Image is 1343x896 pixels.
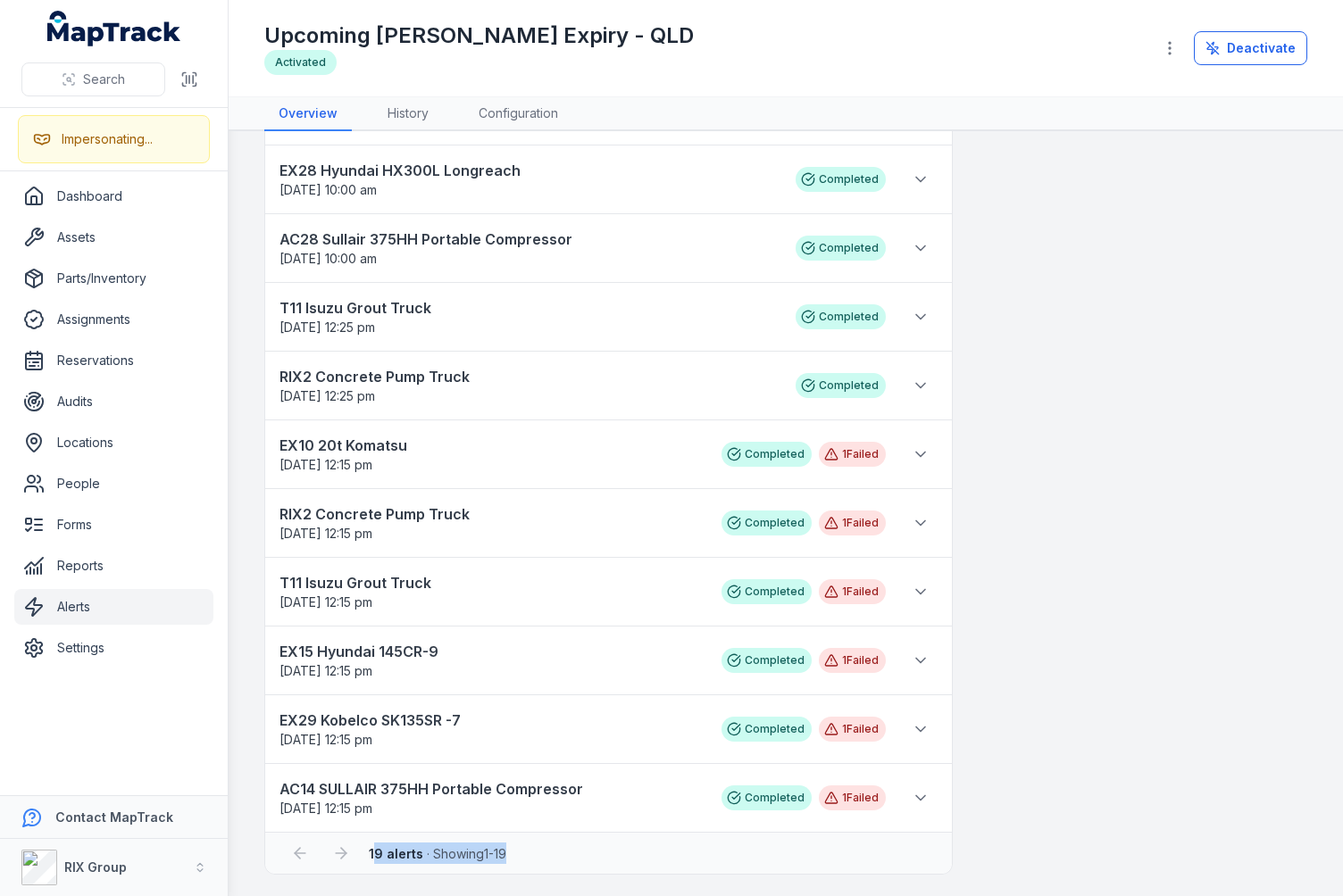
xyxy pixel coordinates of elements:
div: Completed [796,304,886,329]
span: [DATE] 12:15 pm [279,801,372,816]
time: 03/07/2025, 12:15:00 pm [279,526,372,541]
strong: EX15 Hyundai 145CR-9 [279,641,704,662]
span: [DATE] 12:25 pm [279,388,375,403]
a: Locations [14,425,213,460]
a: EX29 Kobelco SK135SR -7[DATE] 12:15 pm [279,709,704,749]
time: 15/07/2025, 10:00:00 am [279,251,377,266]
a: Reservations [14,343,213,378]
a: Reports [14,548,213,584]
div: Completed [722,785,812,810]
time: 03/07/2025, 12:15:00 pm [279,663,372,678]
strong: Contact MapTrack [55,809,173,825]
strong: AC14 SULLAIR 375HH Portable Compressor [279,778,704,800]
time: 03/07/2025, 12:15:00 pm [279,594,372,610]
a: Audits [14,384,213,419]
span: [DATE] 12:15 pm [279,526,372,541]
time: 03/07/2025, 12:15:00 pm [279,457,372,472]
a: Overview [264,97,352,131]
div: 1 Failed [819,785,886,810]
a: Configuration [464,97,572,131]
a: Dashboard [14,178,213,214]
strong: EX28 Hyundai HX300L Longreach [279,160,778,181]
strong: T11 Isuzu Grout Truck [279,297,778,319]
span: [DATE] 12:15 pm [279,663,372,678]
div: Completed [722,579,812,604]
span: [DATE] 12:15 pm [279,594,372,610]
strong: EX10 20t Komatsu [279,435,704,456]
a: AC14 SULLAIR 375HH Portable Compressor[DATE] 12:15 pm [279,778,704,817]
a: EX15 Hyundai 145CR-9[DATE] 12:15 pm [279,641,704,680]
a: Parts/Inventory [14,261,213,296]
div: Impersonating... [62,130,153,148]
div: Completed [722,717,812,742]
strong: AC28 Sullair 375HH Portable Compressor [279,228,778,250]
strong: T11 Isuzu Grout Truck [279,572,704,593]
span: [DATE] 12:15 pm [279,732,372,747]
a: Assets [14,220,213,255]
div: Completed [722,648,812,673]
div: Completed [796,236,886,261]
button: Deactivate [1194,31,1307,65]
span: [DATE] 12:15 pm [279,457,372,472]
span: [DATE] 10:00 am [279,251,377,266]
strong: RIX2 Concrete Pump Truck [279,503,704,525]
time: 03/07/2025, 12:25:00 pm [279,388,375,403]
a: RIX2 Concrete Pump Truck[DATE] 12:15 pm [279,503,704,543]
a: Assignments [14,302,213,337]
div: 1 Failed [819,442,886,467]
span: · Showing 1 - 19 [369,846,506,861]
div: Activated [264,50,337,75]
a: Alerts [14,589,213,625]
div: 1 Failed [819,510,886,535]
a: Forms [14,507,213,543]
a: T11 Isuzu Grout Truck[DATE] 12:25 pm [279,297,778,336]
div: Completed [722,510,812,535]
a: Settings [14,630,213,666]
time: 19/07/2025, 10:00:00 am [279,182,377,197]
time: 03/07/2025, 12:25:00 pm [279,319,375,335]
div: Completed [722,442,812,467]
a: EX10 20t Komatsu[DATE] 12:15 pm [279,435,704,474]
span: Search [83,71,125,88]
strong: EX29 Kobelco SK135SR -7 [279,709,704,731]
div: 1 Failed [819,648,886,673]
strong: RIX Group [64,859,127,875]
button: Search [21,62,165,96]
div: Completed [796,373,886,398]
div: 1 Failed [819,717,886,742]
h1: Upcoming [PERSON_NAME] Expiry - QLD [264,21,694,50]
span: [DATE] 10:00 am [279,182,377,197]
time: 03/07/2025, 12:15:00 pm [279,801,372,816]
span: [DATE] 12:25 pm [279,319,375,335]
strong: RIX2 Concrete Pump Truck [279,366,778,387]
div: Completed [796,167,886,192]
a: T11 Isuzu Grout Truck[DATE] 12:15 pm [279,572,704,611]
time: 03/07/2025, 12:15:00 pm [279,732,372,747]
strong: 19 alerts [369,846,423,861]
div: 1 Failed [819,579,886,604]
a: History [373,97,443,131]
a: AC28 Sullair 375HH Portable Compressor[DATE] 10:00 am [279,228,778,268]
a: EX28 Hyundai HX300L Longreach[DATE] 10:00 am [279,160,778,199]
a: MapTrack [47,11,181,46]
a: RIX2 Concrete Pump Truck[DATE] 12:25 pm [279,366,778,405]
a: People [14,466,213,502]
